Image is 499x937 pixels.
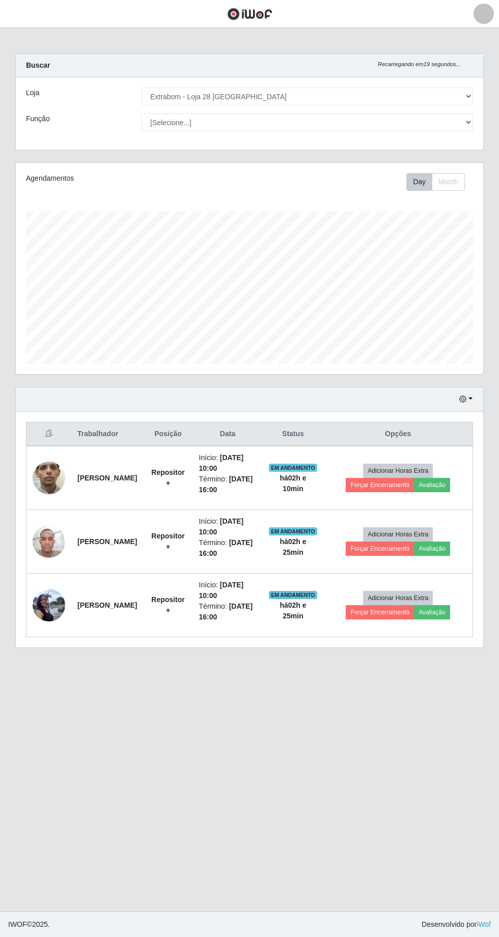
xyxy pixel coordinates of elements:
[33,442,65,514] img: 1747894818332.jpeg
[199,580,257,601] li: Início:
[199,453,244,472] time: [DATE] 10:00
[422,919,491,930] span: Desenvolvido por
[199,581,244,600] time: [DATE] 10:00
[77,537,137,546] strong: [PERSON_NAME]
[199,516,257,537] li: Início:
[227,8,272,20] img: CoreUI Logo
[406,173,432,191] button: Day
[269,527,317,535] span: EM ANDAMENTO
[8,920,27,928] span: IWOF
[346,478,414,492] button: Forçar Encerramento
[71,422,143,446] th: Trabalhador
[363,464,433,478] button: Adicionar Horas Extra
[263,422,324,446] th: Status
[414,478,450,492] button: Avaliação
[414,605,450,619] button: Avaliação
[151,468,184,487] strong: Repositor +
[193,422,263,446] th: Data
[269,464,317,472] span: EM ANDAMENTO
[33,520,65,563] img: 1750531114428.jpeg
[26,173,203,184] div: Agendamentos
[33,583,65,627] img: 1753728080622.jpeg
[363,591,433,605] button: Adicionar Horas Extra
[77,474,137,482] strong: [PERSON_NAME]
[199,517,244,536] time: [DATE] 10:00
[199,452,257,474] li: Início:
[406,173,465,191] div: First group
[378,61,461,67] i: Recarregando em 19 segundos...
[323,422,473,446] th: Opções
[280,537,306,556] strong: há 02 h e 25 min
[280,601,306,620] strong: há 02 h e 25 min
[26,61,50,69] strong: Buscar
[280,474,306,493] strong: há 02 h e 10 min
[199,474,257,495] li: Término:
[26,113,50,124] label: Função
[414,542,450,556] button: Avaliação
[151,532,184,551] strong: Repositor +
[8,919,50,930] span: © 2025 .
[143,422,192,446] th: Posição
[346,605,414,619] button: Forçar Encerramento
[199,601,257,622] li: Término:
[406,173,473,191] div: Toolbar with button groups
[477,920,491,928] a: iWof
[151,595,184,614] strong: Repositor +
[77,601,137,609] strong: [PERSON_NAME]
[269,591,317,599] span: EM ANDAMENTO
[26,88,39,98] label: Loja
[363,527,433,542] button: Adicionar Horas Extra
[346,542,414,556] button: Forçar Encerramento
[199,537,257,559] li: Término:
[432,173,465,191] button: Month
